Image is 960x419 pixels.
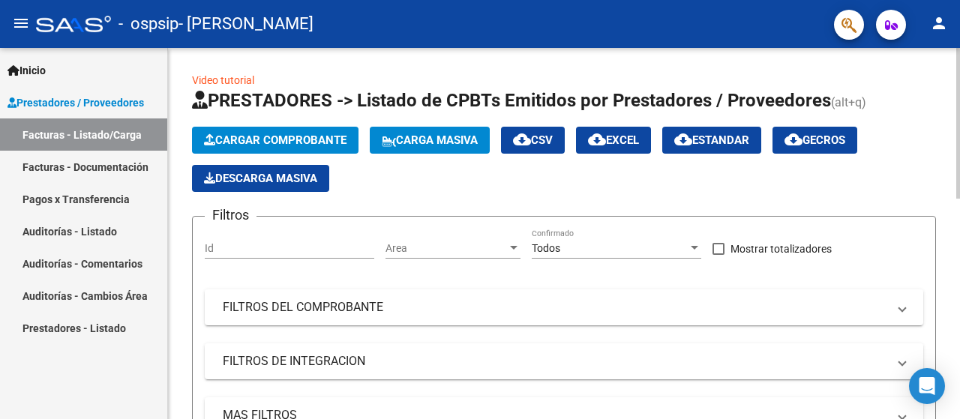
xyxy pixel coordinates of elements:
[588,130,606,148] mat-icon: cloud_download
[385,242,507,255] span: Area
[501,127,565,154] button: CSV
[370,127,490,154] button: Carga Masiva
[192,165,329,192] button: Descarga Masiva
[192,165,329,192] app-download-masive: Descarga masiva de comprobantes (adjuntos)
[662,127,761,154] button: Estandar
[192,90,831,111] span: PRESTADORES -> Listado de CPBTs Emitidos por Prestadores / Proveedores
[178,7,313,40] span: - [PERSON_NAME]
[205,205,256,226] h3: Filtros
[205,343,923,379] mat-expansion-panel-header: FILTROS DE INTEGRACION
[588,133,639,147] span: EXCEL
[576,127,651,154] button: EXCEL
[192,127,358,154] button: Cargar Comprobante
[192,74,254,86] a: Video tutorial
[909,368,945,404] div: Open Intercom Messenger
[205,289,923,325] mat-expansion-panel-header: FILTROS DEL COMPROBANTE
[730,240,832,258] span: Mostrar totalizadores
[784,133,845,147] span: Gecros
[223,299,887,316] mat-panel-title: FILTROS DEL COMPROBANTE
[382,133,478,147] span: Carga Masiva
[7,62,46,79] span: Inicio
[204,172,317,185] span: Descarga Masiva
[513,133,553,147] span: CSV
[930,14,948,32] mat-icon: person
[772,127,857,154] button: Gecros
[223,353,887,370] mat-panel-title: FILTROS DE INTEGRACION
[674,133,749,147] span: Estandar
[784,130,802,148] mat-icon: cloud_download
[118,7,178,40] span: - ospsip
[513,130,531,148] mat-icon: cloud_download
[12,14,30,32] mat-icon: menu
[204,133,346,147] span: Cargar Comprobante
[674,130,692,148] mat-icon: cloud_download
[532,242,560,254] span: Todos
[831,95,866,109] span: (alt+q)
[7,94,144,111] span: Prestadores / Proveedores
